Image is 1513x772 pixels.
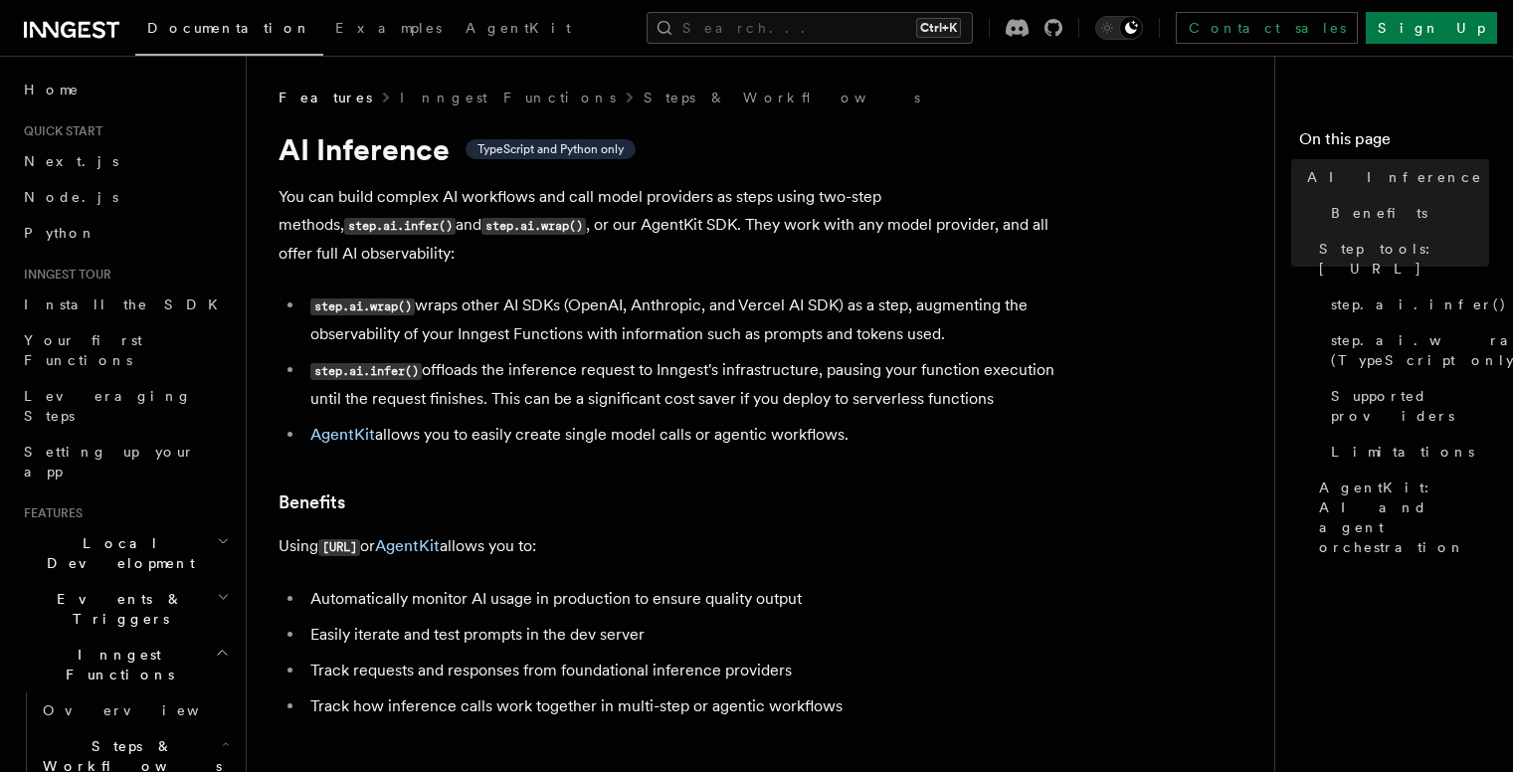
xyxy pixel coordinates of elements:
li: allows you to easily create single model calls or agentic workflows. [304,421,1074,449]
span: Inngest Functions [16,645,215,684]
li: offloads the inference request to Inngest's infrastructure, pausing your function execution until... [304,356,1074,413]
a: step.ai.infer() [1323,287,1489,322]
code: step.ai.infer() [310,363,422,380]
code: [URL] [318,539,360,556]
span: Quick start [16,123,102,139]
a: Steps & Workflows [644,88,920,107]
a: AgentKit [310,425,375,444]
span: Supported providers [1331,386,1489,426]
a: Benefits [279,488,345,516]
span: Setting up your app [24,444,195,480]
a: Leveraging Steps [16,378,234,434]
span: Home [24,80,80,99]
a: Examples [323,6,454,54]
span: Features [279,88,372,107]
p: You can build complex AI workflows and call model providers as steps using two-step methods, and ... [279,183,1074,268]
span: Node.js [24,189,118,205]
a: Home [16,72,234,107]
a: AI Inference [1299,159,1489,195]
p: Using or allows you to: [279,532,1074,561]
h1: AI Inference [279,131,1074,167]
span: AgentKit: AI and agent orchestration [1319,478,1489,557]
li: Track requests and responses from foundational inference providers [304,657,1074,684]
button: Search...Ctrl+K [647,12,973,44]
a: Step tools: [URL] [1311,231,1489,287]
h4: On this page [1299,127,1489,159]
li: Automatically monitor AI usage in production to ensure quality output [304,585,1074,613]
span: step.ai.infer() [1331,294,1507,314]
span: Step tools: [URL] [1319,239,1489,279]
kbd: Ctrl+K [916,18,961,38]
code: step.ai.infer() [344,218,456,235]
span: AI Inference [1307,167,1482,187]
span: AgentKit [466,20,571,36]
a: Limitations [1323,434,1489,470]
a: Supported providers [1323,378,1489,434]
a: Inngest Functions [400,88,616,107]
button: Events & Triggers [16,581,234,637]
a: Your first Functions [16,322,234,378]
code: step.ai.wrap() [310,298,415,315]
a: Sign Up [1366,12,1497,44]
span: Install the SDK [24,296,230,312]
a: Benefits [1323,195,1489,231]
a: AgentKit: AI and agent orchestration [1311,470,1489,565]
button: Inngest Functions [16,637,234,692]
span: Leveraging Steps [24,388,192,424]
span: TypeScript and Python only [477,141,624,157]
span: Overview [43,702,248,718]
li: Easily iterate and test prompts in the dev server [304,621,1074,649]
a: Contact sales [1176,12,1358,44]
a: Setting up your app [16,434,234,489]
a: Overview [35,692,234,728]
button: Toggle dark mode [1095,16,1143,40]
span: Benefits [1331,203,1427,223]
span: Examples [335,20,442,36]
span: Documentation [147,20,311,36]
span: Python [24,225,96,241]
a: Next.js [16,143,234,179]
span: Your first Functions [24,332,142,368]
a: step.ai.wrap() (TypeScript only) [1323,322,1489,378]
span: Inngest tour [16,267,111,283]
code: step.ai.wrap() [481,218,586,235]
a: AgentKit [375,536,440,555]
span: Features [16,505,83,521]
a: Python [16,215,234,251]
span: Limitations [1331,442,1474,462]
a: AgentKit [454,6,583,54]
li: wraps other AI SDKs (OpenAI, Anthropic, and Vercel AI SDK) as a step, augmenting the observabilit... [304,291,1074,348]
a: Node.js [16,179,234,215]
a: Documentation [135,6,323,56]
span: Events & Triggers [16,589,217,629]
span: Local Development [16,533,217,573]
span: Next.js [24,153,118,169]
button: Local Development [16,525,234,581]
li: Track how inference calls work together in multi-step or agentic workflows [304,692,1074,720]
a: Install the SDK [16,287,234,322]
